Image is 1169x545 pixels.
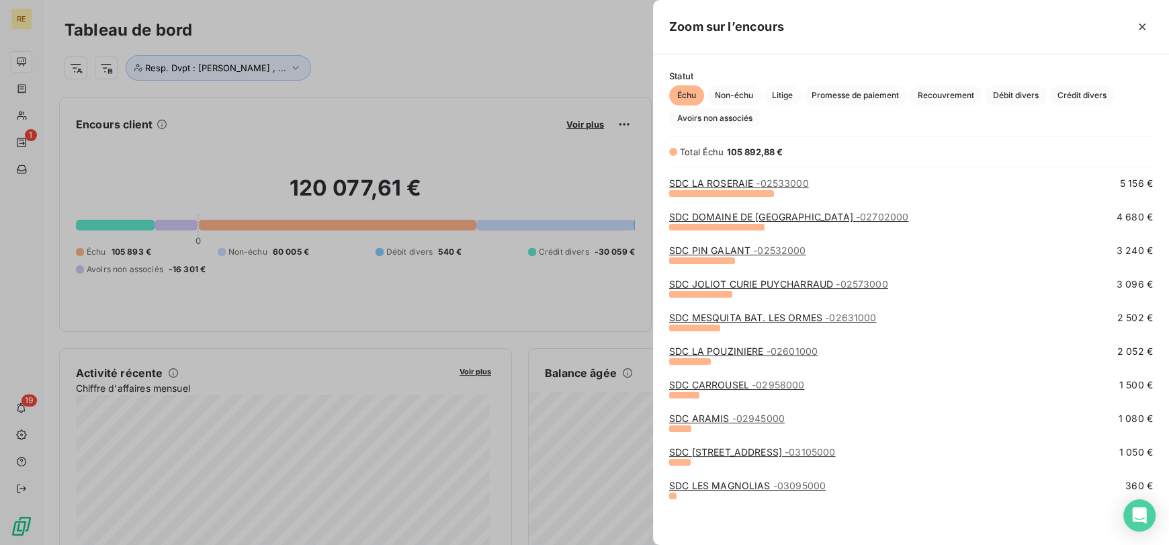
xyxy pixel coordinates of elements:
[669,413,785,424] a: SDC ARAMIS
[1117,210,1153,224] span: 4 680 €
[669,480,826,491] a: SDC LES MAGNOLIAS
[1125,479,1153,493] span: 360 €
[669,108,761,128] button: Avoirs non associés
[753,245,806,256] span: - 02532000
[764,85,801,106] button: Litige
[680,146,724,157] span: Total Échu
[669,211,908,222] a: SDC DOMAINE DE [GEOGRAPHIC_DATA]
[669,379,804,390] a: SDC CARROUSEL
[836,278,887,290] span: - 02573000
[669,446,836,458] a: SDC [STREET_ADDRESS]
[669,17,784,36] h5: Zoom sur l’encours
[804,85,907,106] button: Promesse de paiement
[707,85,761,106] button: Non-échu
[785,446,835,458] span: - 03105000
[752,379,804,390] span: - 02958000
[669,345,818,357] a: SDC LA POUZINIERE
[669,312,877,323] a: SDC MESQUITA BAT. LES ORMES
[727,146,783,157] span: 105 892,88 €
[669,177,809,189] a: SDC LA ROSERAIE
[1120,177,1153,190] span: 5 156 €
[856,211,908,222] span: - 02702000
[1123,499,1156,532] div: Open Intercom Messenger
[1119,412,1153,425] span: 1 080 €
[910,85,982,106] button: Recouvrement
[756,177,808,189] span: - 02533000
[985,85,1047,106] button: Débit divers
[669,71,1153,81] span: Statut
[1117,244,1153,257] span: 3 240 €
[669,85,704,106] button: Échu
[669,245,806,256] a: SDC PIN GALANT
[773,480,826,491] span: - 03095000
[1119,446,1153,459] span: 1 050 €
[825,312,876,323] span: - 02631000
[1049,85,1115,106] button: Crédit divers
[767,345,818,357] span: - 02601000
[1117,278,1153,291] span: 3 096 €
[669,278,888,290] a: SDC JOLIOT CURIE PUYCHARRAUD
[1119,378,1153,392] span: 1 500 €
[1117,345,1153,358] span: 2 052 €
[653,175,1169,529] div: grid
[1117,311,1153,325] span: 2 502 €
[732,413,785,424] span: - 02945000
